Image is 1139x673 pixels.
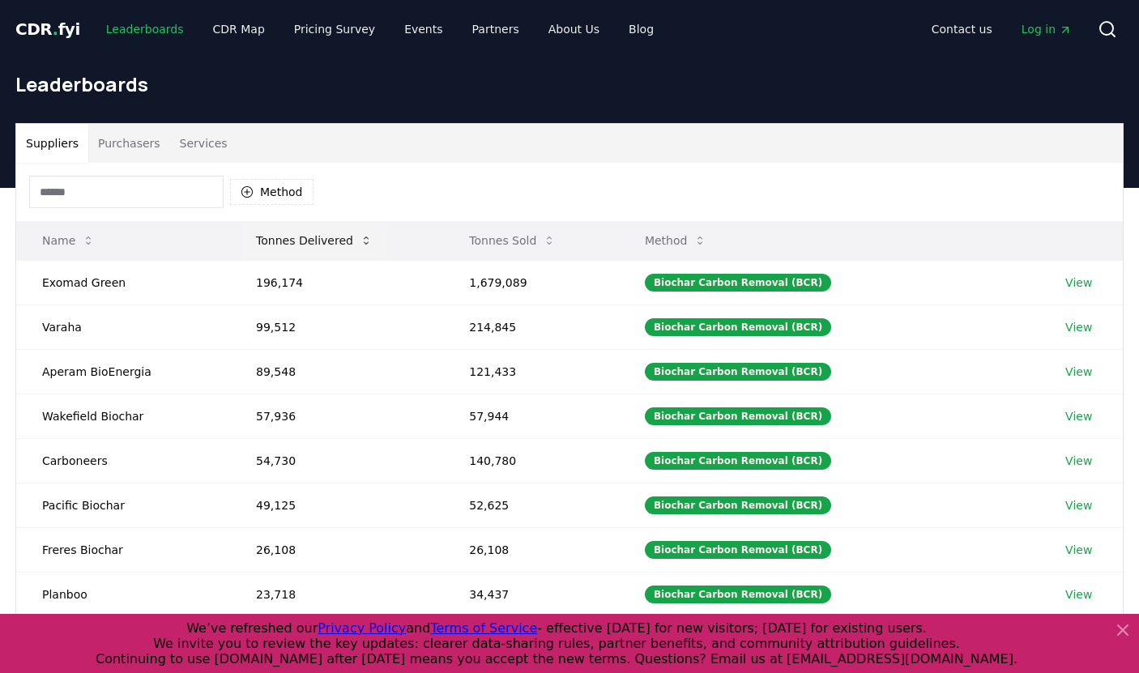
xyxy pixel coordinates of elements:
[230,179,314,205] button: Method
[645,452,831,470] div: Biochar Carbon Removal (BCR)
[616,15,667,44] a: Blog
[16,394,230,438] td: Wakefield Biochar
[1065,364,1092,380] a: View
[230,483,443,527] td: 49,125
[170,124,237,163] button: Services
[391,15,455,44] a: Events
[230,260,443,305] td: 196,174
[1065,497,1092,513] a: View
[1009,15,1085,44] a: Log in
[645,541,831,559] div: Biochar Carbon Removal (BCR)
[443,394,619,438] td: 57,944
[16,305,230,349] td: Varaha
[200,15,278,44] a: CDR Map
[15,19,80,39] span: CDR fyi
[1065,319,1092,335] a: View
[1065,586,1092,603] a: View
[919,15,1085,44] nav: Main
[459,15,532,44] a: Partners
[443,305,619,349] td: 214,845
[16,527,230,572] td: Freres Biochar
[456,224,569,257] button: Tonnes Sold
[645,363,831,381] div: Biochar Carbon Removal (BCR)
[243,224,386,257] button: Tonnes Delivered
[230,394,443,438] td: 57,936
[93,15,667,44] nav: Main
[443,260,619,305] td: 1,679,089
[230,572,443,616] td: 23,718
[632,224,720,257] button: Method
[443,572,619,616] td: 34,437
[443,349,619,394] td: 121,433
[645,586,831,603] div: Biochar Carbon Removal (BCR)
[16,572,230,616] td: Planboo
[230,349,443,394] td: 89,548
[645,407,831,425] div: Biochar Carbon Removal (BCR)
[230,438,443,483] td: 54,730
[645,318,831,336] div: Biochar Carbon Removal (BCR)
[29,224,108,257] button: Name
[1065,408,1092,424] a: View
[53,19,58,39] span: .
[15,18,80,40] a: CDR.fyi
[16,260,230,305] td: Exomad Green
[1065,275,1092,291] a: View
[1065,453,1092,469] a: View
[645,496,831,514] div: Biochar Carbon Removal (BCR)
[93,15,197,44] a: Leaderboards
[645,274,831,292] div: Biochar Carbon Removal (BCR)
[1022,21,1072,37] span: Log in
[1065,542,1092,558] a: View
[88,124,170,163] button: Purchasers
[15,71,1124,97] h1: Leaderboards
[443,438,619,483] td: 140,780
[443,527,619,572] td: 26,108
[16,349,230,394] td: Aperam BioEnergia
[281,15,388,44] a: Pricing Survey
[230,305,443,349] td: 99,512
[16,438,230,483] td: Carboneers
[230,527,443,572] td: 26,108
[443,483,619,527] td: 52,625
[16,483,230,527] td: Pacific Biochar
[919,15,1005,44] a: Contact us
[16,124,88,163] button: Suppliers
[535,15,612,44] a: About Us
